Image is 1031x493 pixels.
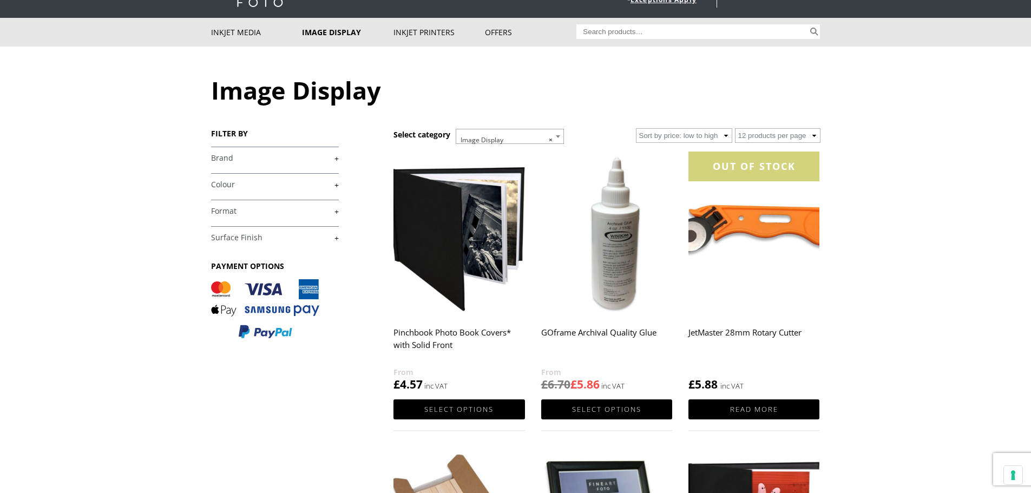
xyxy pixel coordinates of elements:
[456,129,564,144] span: Image Display
[211,128,339,139] h3: FILTER BY
[636,128,732,143] select: Shop order
[541,399,672,419] a: Select options for “GOframe Archival Quality Glue”
[211,18,303,47] a: Inkjet Media
[688,152,819,181] div: OUT OF STOCK
[211,206,339,216] a: +
[549,133,553,148] span: ×
[688,323,819,366] h2: JetMaster 28mm Rotary Cutter
[456,129,563,151] span: Image Display
[211,200,339,221] h4: Format
[541,377,548,392] span: £
[211,153,339,163] a: +
[211,261,339,271] h3: PAYMENT OPTIONS
[211,147,339,168] h4: Brand
[393,377,400,392] span: £
[485,18,576,47] a: Offers
[541,323,672,366] h2: GOframe Archival Quality Glue
[570,377,600,392] bdi: 5.86
[393,152,524,315] img: Pinchbook Photo Book Covers* with Solid Front
[688,377,718,392] bdi: 5.88
[302,18,393,47] a: Image Display
[393,152,524,392] a: Pinchbook Photo Book Covers* with Solid Front £4.57
[211,173,339,195] h4: Colour
[541,152,672,392] a: GOframe Archival Quality Glue £6.70£5.86
[393,323,524,366] h2: Pinchbook Photo Book Covers* with Solid Front
[393,129,450,140] h3: Select category
[541,152,672,315] img: GOframe Archival Quality Glue
[541,377,570,392] bdi: 6.70
[720,380,744,392] strong: inc VAT
[211,74,820,107] h1: Image Display
[393,377,423,392] bdi: 4.57
[576,24,808,39] input: Search products…
[688,152,819,392] a: OUT OF STOCKJetMaster 28mm Rotary Cutter £5.88 inc VAT
[1004,466,1022,484] button: Your consent preferences for tracking technologies
[211,226,339,248] h4: Surface Finish
[211,180,339,190] a: +
[211,279,319,339] img: PAYMENT OPTIONS
[688,152,819,315] img: JetMaster 28mm Rotary Cutter
[393,399,524,419] a: Select options for “Pinchbook Photo Book Covers* with Solid Front”
[808,24,820,39] button: Search
[688,377,695,392] span: £
[570,377,577,392] span: £
[211,233,339,243] a: +
[688,399,819,419] a: Read more about “JetMaster 28mm Rotary Cutter”
[393,18,485,47] a: Inkjet Printers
